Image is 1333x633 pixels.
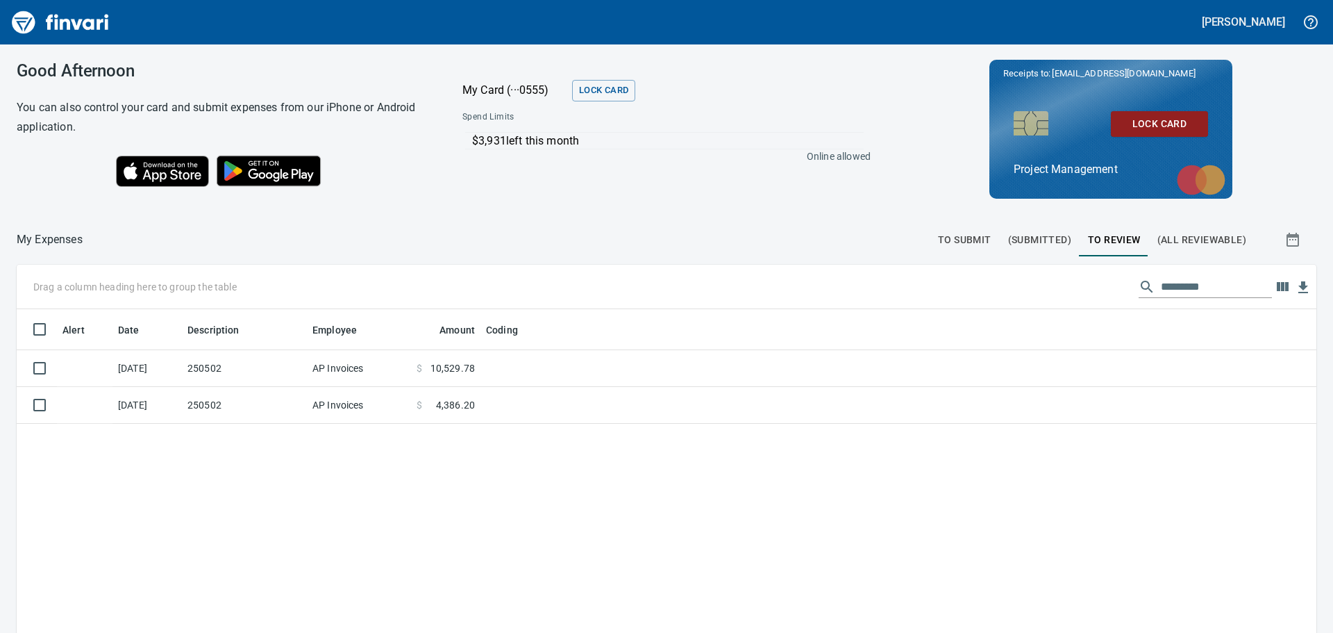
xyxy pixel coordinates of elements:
[579,83,628,99] span: Lock Card
[209,148,328,194] img: Get it on Google Play
[1050,67,1196,80] span: [EMAIL_ADDRESS][DOMAIN_NAME]
[1008,231,1071,249] span: (Submitted)
[112,387,182,424] td: [DATE]
[486,322,536,338] span: Coding
[312,322,375,338] span: Employee
[1088,231,1141,249] span: To Review
[430,361,475,375] span: 10,529.78
[1293,277,1314,298] button: Download Table
[312,322,357,338] span: Employee
[1202,15,1285,29] h5: [PERSON_NAME]
[187,322,258,338] span: Description
[938,231,991,249] span: To Submit
[17,231,83,248] p: My Expenses
[1272,277,1293,297] button: Choose columns to display
[187,322,240,338] span: Description
[1272,223,1316,256] button: Show transactions within a particular date range
[421,322,475,338] span: Amount
[17,231,83,248] nav: breadcrumb
[112,350,182,387] td: [DATE]
[116,156,209,187] img: Download on the App Store
[417,398,422,412] span: $
[118,322,140,338] span: Date
[182,350,307,387] td: 250502
[8,6,112,39] img: Finvari
[17,61,428,81] h3: Good Afternoon
[1157,231,1246,249] span: (All Reviewable)
[17,98,428,137] h6: You can also control your card and submit expenses from our iPhone or Android application.
[1122,115,1197,133] span: Lock Card
[417,361,422,375] span: $
[33,280,237,294] p: Drag a column heading here to group the table
[182,387,307,424] td: 250502
[307,350,411,387] td: AP Invoices
[118,322,158,338] span: Date
[436,398,475,412] span: 4,386.20
[1111,111,1208,137] button: Lock Card
[1003,67,1218,81] p: Receipts to:
[1170,158,1232,202] img: mastercard.svg
[62,322,103,338] span: Alert
[1014,161,1208,178] p: Project Management
[451,149,871,163] p: Online allowed
[439,322,475,338] span: Amount
[62,322,85,338] span: Alert
[462,110,691,124] span: Spend Limits
[1198,11,1289,33] button: [PERSON_NAME]
[486,322,518,338] span: Coding
[572,80,635,101] button: Lock Card
[462,82,567,99] p: My Card (···0555)
[307,387,411,424] td: AP Invoices
[472,133,864,149] p: $3,931 left this month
